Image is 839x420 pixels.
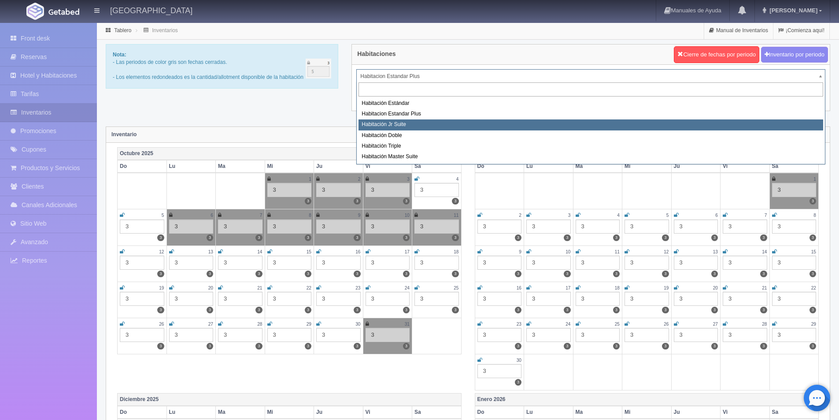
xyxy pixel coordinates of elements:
div: Habitación Estándar [359,98,823,109]
div: Habitación Triple [359,141,823,152]
div: Habitación Doble [359,130,823,141]
div: Habitación Jr Suite [359,119,823,130]
div: Habitacion Estandar Plus [359,109,823,119]
div: Habitación Master Suite [359,152,823,162]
